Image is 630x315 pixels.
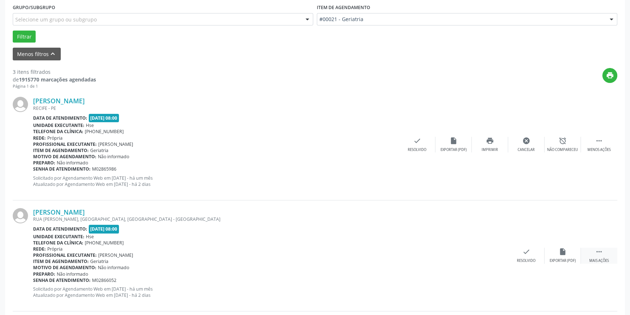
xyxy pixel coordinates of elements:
i: print [486,137,494,145]
span: Não informado [57,271,88,277]
p: Solicitado por Agendamento Web em [DATE] - há um mês Atualizado por Agendamento Web em [DATE] - h... [33,175,399,187]
span: Própria [47,246,63,252]
b: Preparo: [33,160,55,166]
span: Não informado [98,264,129,271]
i: cancel [522,137,530,145]
div: Página 1 de 1 [13,83,96,89]
span: Própria [47,135,63,141]
p: Solicitado por Agendamento Web em [DATE] - há um mês Atualizado por Agendamento Web em [DATE] - h... [33,286,508,298]
b: Rede: [33,246,46,252]
div: RUA [PERSON_NAME], [GEOGRAPHIC_DATA], [GEOGRAPHIC_DATA] - [GEOGRAPHIC_DATA] [33,216,508,222]
div: Exportar (PDF) [550,258,576,263]
div: Imprimir [482,147,498,152]
b: Item de agendamento: [33,147,89,153]
b: Profissional executante: [33,252,97,258]
i: keyboard_arrow_up [49,50,57,58]
button: Filtrar [13,31,36,43]
b: Data de atendimento: [33,115,87,121]
a: [PERSON_NAME] [33,97,85,105]
button: print [602,68,617,83]
span: [PHONE_NUMBER] [85,240,124,246]
b: Telefone da clínica: [33,240,83,246]
b: Motivo de agendamento: [33,153,96,160]
b: Item de agendamento: [33,258,89,264]
b: Profissional executante: [33,141,97,147]
label: Grupo/Subgrupo [13,2,55,13]
span: [PHONE_NUMBER] [85,128,124,135]
i: insert_drive_file [559,248,567,256]
div: Menos ações [587,147,611,152]
i: insert_drive_file [450,137,458,145]
span: M02866052 [92,277,116,283]
div: Não compareceu [547,147,578,152]
i:  [595,137,603,145]
label: Item de agendamento [317,2,370,13]
i: check [413,137,421,145]
b: Data de atendimento: [33,226,87,232]
button: Menos filtroskeyboard_arrow_up [13,48,61,60]
div: Exportar (PDF) [440,147,467,152]
div: 3 itens filtrados [13,68,96,76]
div: Resolvido [517,258,535,263]
span: [PERSON_NAME] [98,252,133,258]
span: Selecione um grupo ou subgrupo [15,16,97,23]
span: [DATE] 08:00 [89,114,119,122]
i: alarm_off [559,137,567,145]
i: check [522,248,530,256]
b: Unidade executante: [33,122,84,128]
span: Geriatria [90,147,108,153]
i:  [595,248,603,256]
a: [PERSON_NAME] [33,208,85,216]
b: Motivo de agendamento: [33,264,96,271]
span: [DATE] 08:00 [89,225,119,233]
div: Mais ações [589,258,609,263]
b: Rede: [33,135,46,141]
div: Cancelar [518,147,535,152]
b: Senha de atendimento: [33,277,91,283]
b: Preparo: [33,271,55,277]
span: Geriatria [90,258,108,264]
div: Resolvido [408,147,426,152]
div: de [13,76,96,83]
i: print [606,71,614,79]
b: Unidade executante: [33,234,84,240]
b: Telefone da clínica: [33,128,83,135]
span: [PERSON_NAME] [98,141,133,147]
span: #00021 - Geriatria [319,16,602,23]
span: Hse [86,234,94,240]
span: M02865986 [92,166,116,172]
img: img [13,97,28,112]
strong: 1915770 marcações agendadas [19,76,96,83]
img: img [13,208,28,223]
b: Senha de atendimento: [33,166,91,172]
span: Hse [86,122,94,128]
span: Não informado [98,153,129,160]
div: RECIFE - PE [33,105,399,111]
span: Não informado [57,160,88,166]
